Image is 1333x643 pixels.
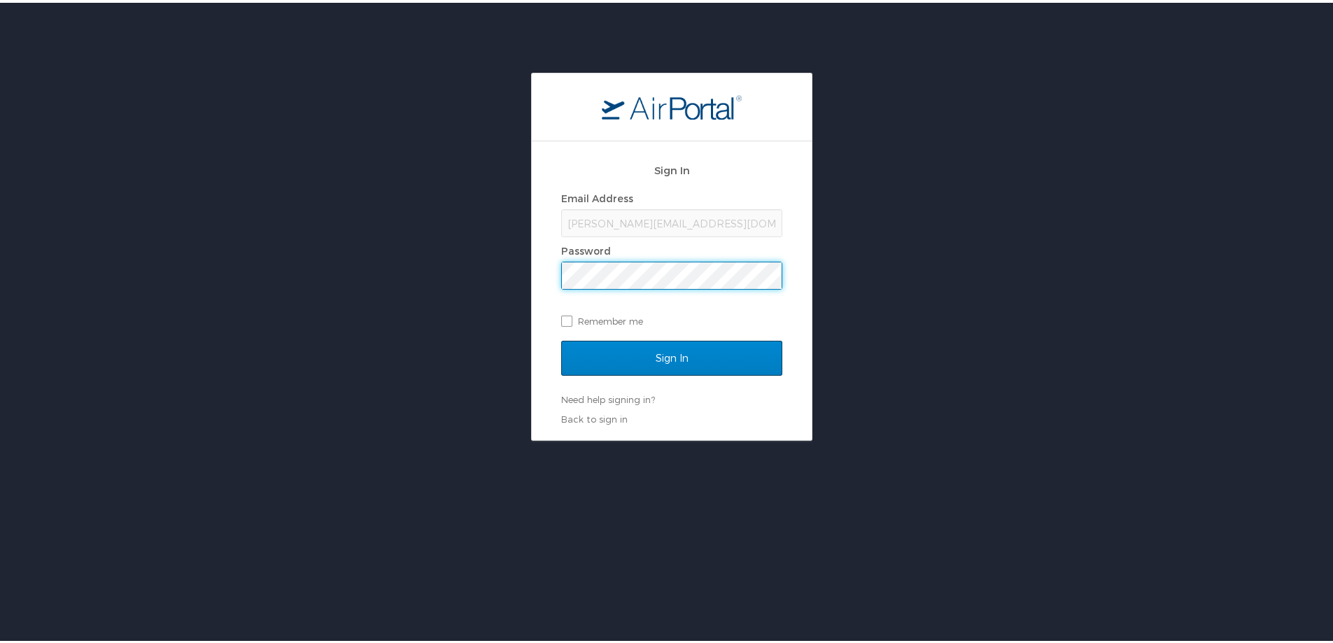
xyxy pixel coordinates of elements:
a: Need help signing in? [561,391,655,402]
label: Email Address [561,190,633,202]
label: Remember me [561,308,782,329]
a: Back to sign in [561,411,628,422]
label: Password [561,242,611,254]
input: Sign In [561,338,782,373]
h2: Sign In [561,160,782,176]
img: logo [602,92,742,117]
